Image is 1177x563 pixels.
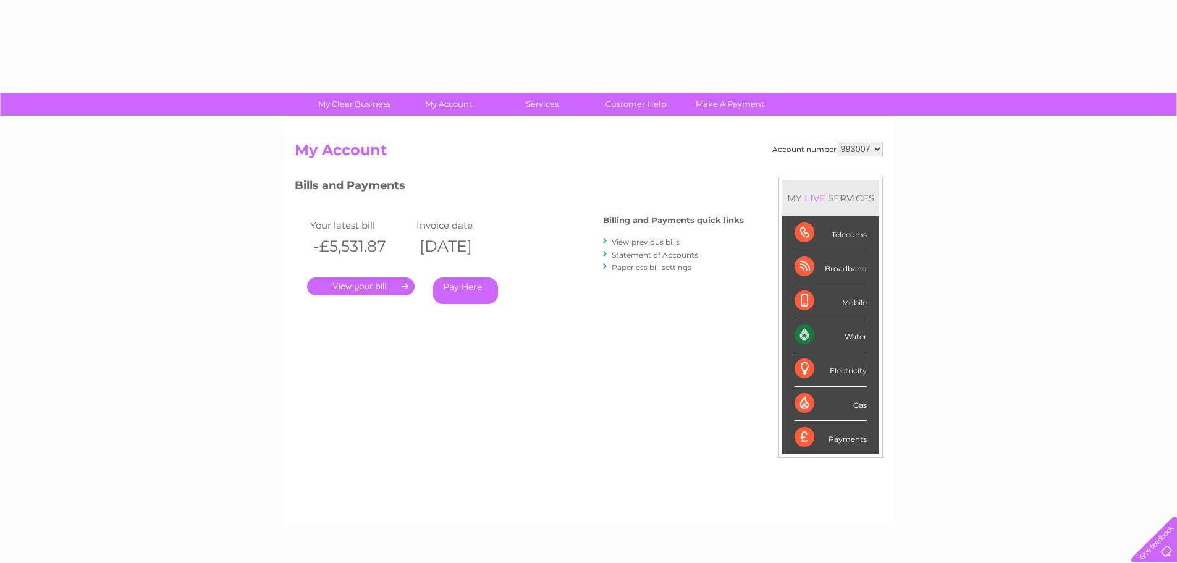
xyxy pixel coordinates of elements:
a: Services [491,93,593,116]
div: LIVE [802,192,828,204]
div: Electricity [795,352,867,386]
div: Telecoms [795,216,867,250]
a: My Account [397,93,499,116]
td: Invoice date [413,217,520,234]
div: Payments [795,421,867,454]
a: My Clear Business [303,93,405,116]
a: Paperless bill settings [612,263,691,272]
div: Broadband [795,250,867,284]
a: Customer Help [585,93,687,116]
div: Water [795,318,867,352]
h3: Bills and Payments [295,177,744,198]
a: Pay Here [433,277,498,304]
h2: My Account [295,142,883,165]
a: Statement of Accounts [612,250,698,260]
div: Mobile [795,284,867,318]
div: Gas [795,387,867,421]
div: Account number [772,142,883,156]
a: Make A Payment [679,93,781,116]
div: MY SERVICES [782,180,879,216]
td: Your latest bill [307,217,414,234]
h4: Billing and Payments quick links [603,216,744,225]
th: -£5,531.87 [307,234,414,259]
a: View previous bills [612,237,680,247]
a: . [307,277,415,295]
th: [DATE] [413,234,520,259]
